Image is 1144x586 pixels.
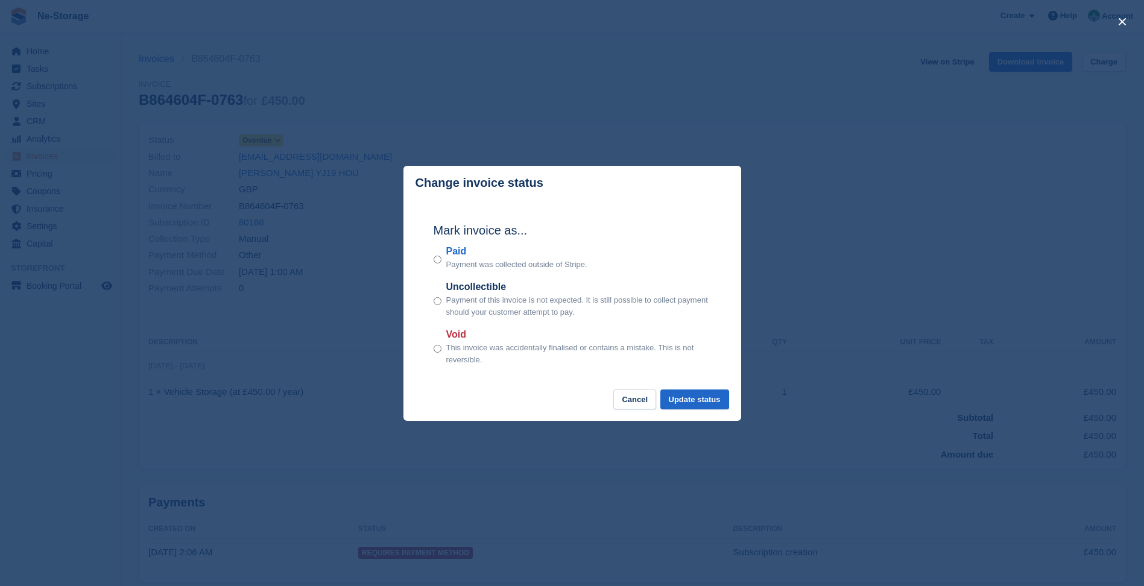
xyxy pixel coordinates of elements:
p: This invoice was accidentally finalised or contains a mistake. This is not reversible. [446,342,711,365]
button: Cancel [613,389,656,409]
p: Payment of this invoice is not expected. It is still possible to collect payment should your cust... [446,294,711,318]
label: Void [446,327,711,342]
button: close [1113,12,1132,31]
label: Uncollectible [446,280,711,294]
label: Paid [446,244,587,259]
h2: Mark invoice as... [434,221,711,239]
p: Change invoice status [416,176,543,190]
p: Payment was collected outside of Stripe. [446,259,587,271]
button: Update status [660,389,729,409]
